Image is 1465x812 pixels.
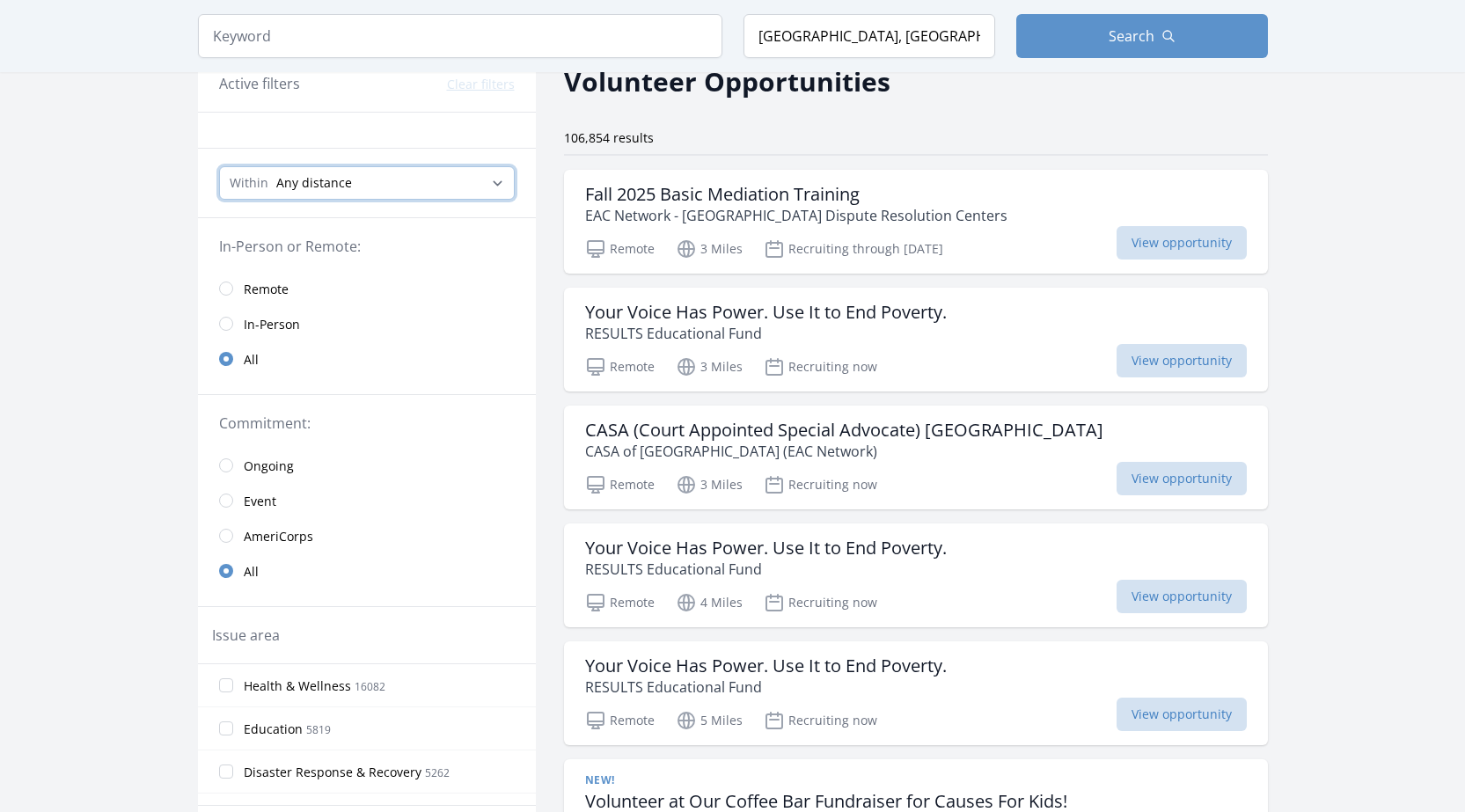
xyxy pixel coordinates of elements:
span: All [244,563,259,581]
h3: Your Voice Has Power. Use It to End Poverty. [585,302,947,323]
p: CASA of [GEOGRAPHIC_DATA] (EAC Network) [585,441,1103,462]
button: Clear filters [447,76,515,93]
h3: CASA (Court Appointed Special Advocate) [GEOGRAPHIC_DATA] [585,420,1103,441]
span: View opportunity [1117,226,1247,260]
span: Remote [244,281,289,298]
select: Search Radius [219,166,515,200]
input: Disaster Response & Recovery 5262 [219,764,233,779]
span: AmeriCorps [244,528,313,545]
h3: Your Voice Has Power. Use It to End Poverty. [585,655,947,677]
a: All [198,553,536,589]
span: View opportunity [1117,580,1247,613]
a: All [198,341,536,377]
a: In-Person [198,306,536,341]
a: CASA (Court Appointed Special Advocate) [GEOGRAPHIC_DATA] CASA of [GEOGRAPHIC_DATA] (EAC Network)... [564,406,1268,509]
a: Your Voice Has Power. Use It to End Poverty. RESULTS Educational Fund Remote 4 Miles Recruiting n... [564,523,1268,627]
span: 16082 [355,679,385,694]
input: Education 5819 [219,721,233,735]
input: Location [743,14,995,58]
button: Search [1016,14,1268,58]
p: Recruiting now [764,474,877,495]
a: Fall 2025 Basic Mediation Training EAC Network - [GEOGRAPHIC_DATA] Dispute Resolution Centers Rem... [564,170,1268,274]
h3: Fall 2025 Basic Mediation Training [585,184,1007,205]
a: Ongoing [198,448,536,483]
span: 5262 [425,765,450,780]
h3: Your Voice Has Power. Use It to End Poverty. [585,538,947,559]
p: RESULTS Educational Fund [585,323,947,344]
span: 5819 [306,722,331,737]
span: In-Person [244,316,300,333]
span: Search [1109,26,1154,47]
p: Recruiting now [764,710,877,731]
a: Your Voice Has Power. Use It to End Poverty. RESULTS Educational Fund Remote 3 Miles Recruiting n... [564,288,1268,391]
span: All [244,351,259,369]
h3: Volunteer at Our Coffee Bar Fundraiser for Causes For Kids! [585,791,1067,812]
legend: Issue area [212,625,280,646]
p: Remote [585,710,655,731]
h2: Volunteer Opportunities [564,62,890,101]
p: Recruiting now [764,592,877,613]
span: Health & Wellness [244,677,351,695]
input: Keyword [198,14,722,58]
p: Remote [585,356,655,377]
p: Recruiting through [DATE] [764,238,943,260]
legend: Commitment: [219,413,515,434]
span: Event [244,493,276,510]
p: 4 Miles [676,592,743,613]
span: View opportunity [1117,698,1247,731]
p: RESULTS Educational Fund [585,559,947,580]
a: Event [198,483,536,518]
p: Remote [585,238,655,260]
span: Disaster Response & Recovery [244,764,421,781]
span: Education [244,721,303,738]
a: Remote [198,271,536,306]
p: RESULTS Educational Fund [585,677,947,698]
p: 3 Miles [676,474,743,495]
p: EAC Network - [GEOGRAPHIC_DATA] Dispute Resolution Centers [585,205,1007,226]
span: View opportunity [1117,462,1247,495]
p: 5 Miles [676,710,743,731]
span: Ongoing [244,457,294,475]
h3: Active filters [219,73,300,94]
span: 106,854 results [564,129,654,146]
p: Recruiting now [764,356,877,377]
legend: In-Person or Remote: [219,236,515,257]
p: Remote [585,474,655,495]
p: 3 Miles [676,356,743,377]
input: Health & Wellness 16082 [219,678,233,692]
span: View opportunity [1117,344,1247,377]
a: Your Voice Has Power. Use It to End Poverty. RESULTS Educational Fund Remote 5 Miles Recruiting n... [564,641,1268,745]
p: 3 Miles [676,238,743,260]
span: New! [585,773,615,787]
a: AmeriCorps [198,518,536,553]
p: Remote [585,592,655,613]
